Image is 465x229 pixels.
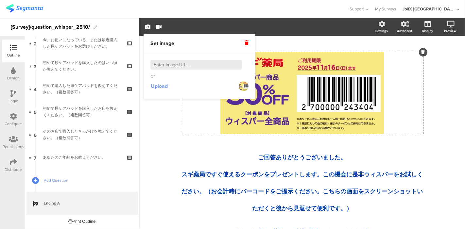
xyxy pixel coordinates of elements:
[150,60,242,70] input: Enter image URL...
[43,105,121,118] div: 初めて尿ケアパッドを購入したお店を教えてください。（複数回答可）
[26,123,138,146] a: 6 そのお店で購入したきっかけを教えてください。（複数回答可）
[43,154,121,161] div: あなたのご年齢をお教えください。
[34,40,37,47] span: 2
[350,6,364,12] span: Support
[181,171,423,212] span: スギ薬局ですぐ使えるクーポンをプレゼントします。この機会に是非ウィスパーをお試しください。（お会計時にバーコードをご提示ください。こちらの画面をスクリーンショットいただくと後から見返せて便利です。）
[151,82,168,90] span: Upload
[11,22,90,32] div: [Survey]/question_whisper_2510/
[444,28,456,33] div: Preview
[3,144,24,150] div: Permissions
[239,81,249,91] img: https%3A%2F%2Fd3qka8e8qzmug1.cloudfront.net%2Fsurvey%2Fending%2Ffbee1b37e2d21e2193e2.jpg
[34,85,37,92] span: 4
[34,154,37,161] span: 7
[9,98,18,104] div: Logic
[258,154,346,161] span: ご回答ありがとうございました。
[7,52,20,58] div: Outline
[403,6,455,12] div: JoltX [GEOGRAPHIC_DATA]
[26,100,138,123] a: 5 初めて尿ケアパッドを購入したお店を教えてください。（複数回答可）
[44,200,128,206] span: Ending A
[26,146,138,169] a: 7 あなたのご年齢をお教えください。
[43,59,121,73] div: 初めて尿ケアパッドを購入したのはいつ頃か教えてください。
[69,218,96,224] div: Print Outline
[150,80,168,92] button: Upload
[6,4,43,12] img: segmanta logo
[26,32,138,55] a: 2 今、お使いになっている、または最近購入した尿ケアパッドをお選びください。
[422,28,433,33] div: Display
[34,131,37,138] span: 6
[44,177,128,184] span: Add Question
[43,82,121,95] div: 初めて購入した尿ケアパッドを教えてください。（複数回答可）
[34,62,37,70] span: 3
[5,167,22,172] div: Distribute
[375,28,388,33] div: Settings
[26,192,138,215] a: Ending A
[7,75,20,81] div: Design
[26,77,138,100] a: 4 初めて購入した尿ケアパッドを教えてください。（複数回答可）
[43,128,121,141] div: そのお店で購入したきっかけを教えてください。（複数回答可）
[5,121,22,127] div: Configure
[397,28,412,33] div: Advanced
[43,37,121,50] div: 今、お使いになっている、または最近購入した尿ケアパッドをお選びください。
[34,108,37,115] span: 5
[26,55,138,77] a: 3 初めて尿ケアパッドを購入したのはいつ頃か教えてください。
[150,73,155,80] span: or
[150,40,174,47] span: Set image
